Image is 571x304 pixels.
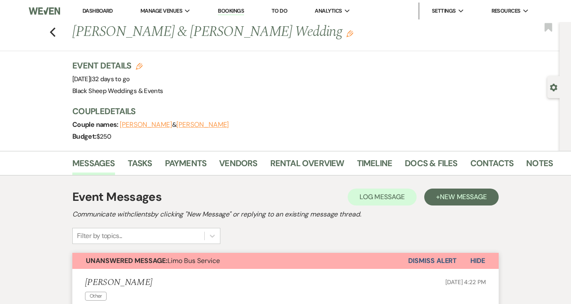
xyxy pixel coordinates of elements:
[82,7,113,14] a: Dashboard
[526,156,553,175] a: Notes
[128,156,152,175] a: Tasks
[176,121,229,128] button: [PERSON_NAME]
[470,156,514,175] a: Contacts
[120,121,229,129] span: &
[92,75,130,83] span: 32 days to go
[120,121,172,128] button: [PERSON_NAME]
[219,156,257,175] a: Vendors
[432,7,456,15] span: Settings
[77,231,122,241] div: Filter by topics...
[445,278,486,286] span: [DATE] 4:22 PM
[72,105,546,117] h3: Couple Details
[491,7,521,15] span: Resources
[72,253,408,269] button: Unanswered Message:Limo Bus Service
[315,7,342,15] span: Analytics
[346,30,353,37] button: Edit
[550,83,557,91] button: Open lead details
[424,189,499,205] button: +New Message
[90,75,129,83] span: |
[72,75,129,83] span: [DATE]
[440,192,487,201] span: New Message
[72,188,162,206] h1: Event Messages
[72,156,115,175] a: Messages
[270,156,344,175] a: Rental Overview
[72,60,163,71] h3: Event Details
[72,132,96,141] span: Budget:
[360,192,405,201] span: Log Message
[72,22,451,42] h1: [PERSON_NAME] & [PERSON_NAME] Wedding
[86,256,167,265] strong: Unanswered Message:
[408,253,457,269] button: Dismiss Alert
[165,156,207,175] a: Payments
[85,292,107,301] span: Other
[96,132,111,141] span: $250
[72,209,499,219] h2: Communicate with clients by clicking "New Message" or replying to an existing message thread.
[457,253,499,269] button: Hide
[72,87,163,95] span: Black Sheep Weddings & Events
[272,7,287,14] a: To Do
[140,7,182,15] span: Manage Venues
[85,277,152,288] h5: [PERSON_NAME]
[470,256,485,265] span: Hide
[29,2,60,20] img: Weven Logo
[218,7,244,15] a: Bookings
[86,256,220,265] span: Limo Bus Service
[72,120,120,129] span: Couple names:
[405,156,457,175] a: Docs & Files
[348,189,417,205] button: Log Message
[357,156,393,175] a: Timeline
